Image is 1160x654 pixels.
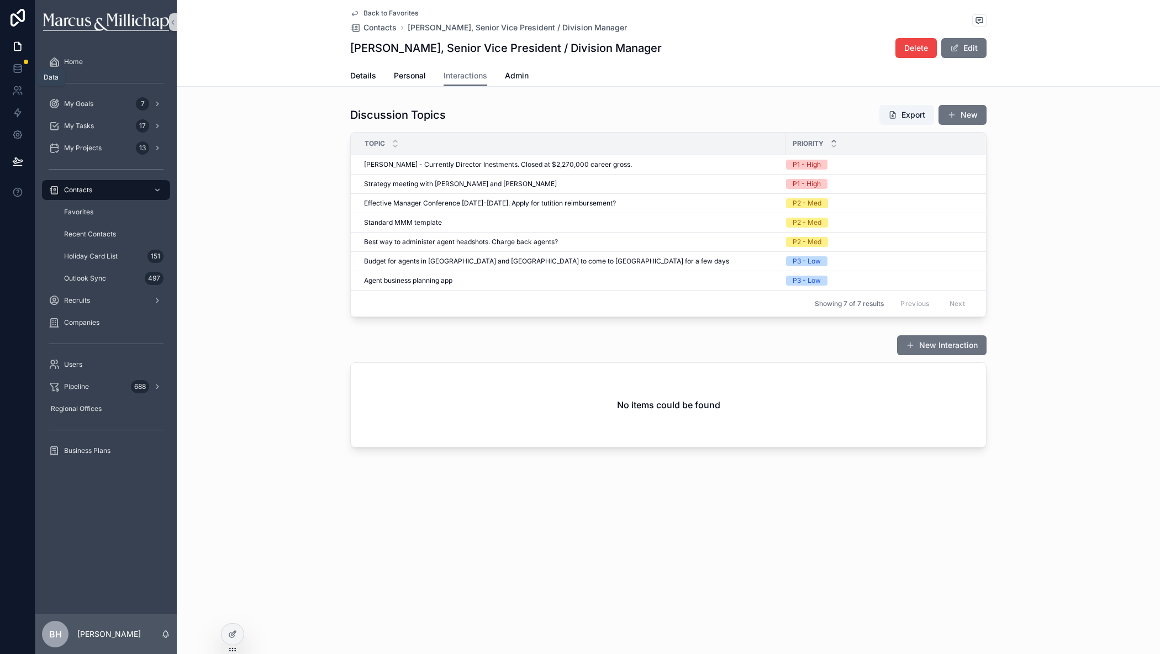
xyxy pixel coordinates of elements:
a: My Goals7 [42,94,170,114]
span: Personal [394,70,426,81]
a: My Projects13 [42,138,170,158]
a: Pipeline688 [42,377,170,397]
div: 497 [145,272,164,285]
a: P3 - Low [786,256,972,266]
a: Regional Offices [42,399,170,419]
button: New Interaction [897,335,987,355]
span: My Projects [64,144,102,152]
span: Regional Offices [51,404,102,413]
a: P2 - Med [786,198,972,208]
p: [PERSON_NAME] [77,629,141,640]
a: Outlook Sync497 [55,268,170,288]
span: Strategy meeting with [PERSON_NAME] and [PERSON_NAME] [364,180,557,188]
div: P1 - High [793,160,821,170]
span: Effective Manager Conference [DATE]-[DATE]. Apply for tutition reimbursement? [364,199,616,208]
a: Business Plans [42,441,170,461]
a: Standard MMM template [364,218,779,227]
a: Agent business planning app [364,276,779,285]
span: Outlook Sync [64,274,106,283]
img: App logo [43,13,168,31]
div: 688 [131,380,149,393]
div: 17 [136,119,149,133]
button: New [938,105,987,125]
a: P2 - Med [786,237,972,247]
div: 13 [136,141,149,155]
span: Best way to administer agent headshots. Charge back agents? [364,238,558,246]
span: Interactions [444,70,487,81]
button: Export [879,105,934,125]
h1: Discussion Topics [350,107,446,123]
span: Budget for agents in [GEOGRAPHIC_DATA] and [GEOGRAPHIC_DATA] to come to [GEOGRAPHIC_DATA] for a f... [364,257,729,266]
span: Admin [505,70,529,81]
a: Strategy meeting with [PERSON_NAME] and [PERSON_NAME] [364,180,779,188]
a: P1 - High [786,160,972,170]
a: My Tasks17 [42,116,170,136]
span: Companies [64,318,99,327]
span: Delete [904,43,928,54]
a: [PERSON_NAME], Senior Vice President / Division Manager [408,22,627,33]
a: Effective Manager Conference [DATE]-[DATE]. Apply for tutition reimbursement? [364,199,779,208]
span: Standard MMM template [364,218,442,227]
span: Topic [365,139,385,148]
a: Users [42,355,170,375]
span: BH [49,627,62,641]
a: Contacts [42,180,170,200]
a: Back to Favorites [350,9,418,18]
span: Users [64,360,82,369]
div: 7 [136,97,149,110]
a: Favorites [55,202,170,222]
a: Holiday Card List151 [55,246,170,266]
h1: [PERSON_NAME], Senior Vice President / Division Manager [350,40,662,56]
a: Interactions [444,66,487,87]
a: Recent Contacts [55,224,170,244]
span: Recruits [64,296,90,305]
a: Best way to administer agent headshots. Charge back agents? [364,238,779,246]
span: Contacts [363,22,397,33]
div: P3 - Low [793,276,821,286]
a: Personal [394,66,426,88]
span: My Tasks [64,122,94,130]
a: Admin [505,66,529,88]
a: Companies [42,313,170,333]
button: Edit [941,38,987,58]
span: Pipeline [64,382,89,391]
h2: No items could be found [617,398,720,412]
div: P3 - Low [793,256,821,266]
a: Home [42,52,170,72]
span: Favorites [64,208,93,217]
div: P2 - Med [793,237,821,247]
span: Holiday Card List [64,252,118,261]
div: P2 - Med [793,218,821,228]
a: P3 - Low [786,276,972,286]
span: [PERSON_NAME] - Currently Director Inestments. Closed at $2,270,000 career gross. [364,160,632,169]
button: Delete [895,38,937,58]
a: [PERSON_NAME] - Currently Director Inestments. Closed at $2,270,000 career gross. [364,160,779,169]
span: Contacts [64,186,92,194]
a: Recruits [42,291,170,310]
span: Priority [793,139,824,148]
span: My Goals [64,99,93,108]
span: Showing 7 of 7 results [815,299,884,308]
span: Details [350,70,376,81]
span: Agent business planning app [364,276,452,285]
a: Contacts [350,22,397,33]
a: Details [350,66,376,88]
span: Home [64,57,83,66]
div: Data [44,73,59,82]
span: Recent Contacts [64,230,116,239]
div: P2 - Med [793,198,821,208]
a: P1 - High [786,179,972,189]
div: P1 - High [793,179,821,189]
span: Business Plans [64,446,110,455]
a: Budget for agents in [GEOGRAPHIC_DATA] and [GEOGRAPHIC_DATA] to come to [GEOGRAPHIC_DATA] for a f... [364,257,779,266]
div: scrollable content [35,44,177,475]
a: P2 - Med [786,218,972,228]
div: 151 [147,250,164,263]
span: Back to Favorites [363,9,418,18]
